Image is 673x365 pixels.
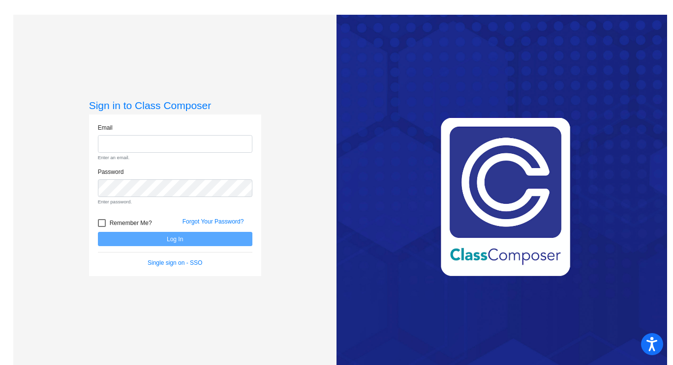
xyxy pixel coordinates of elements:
[183,218,244,225] a: Forgot Your Password?
[98,198,252,205] small: Enter password.
[98,154,252,161] small: Enter an email.
[98,123,113,132] label: Email
[89,99,261,112] h3: Sign in to Class Composer
[110,217,152,229] span: Remember Me?
[148,259,202,266] a: Single sign on - SSO
[98,168,124,176] label: Password
[98,232,252,246] button: Log In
